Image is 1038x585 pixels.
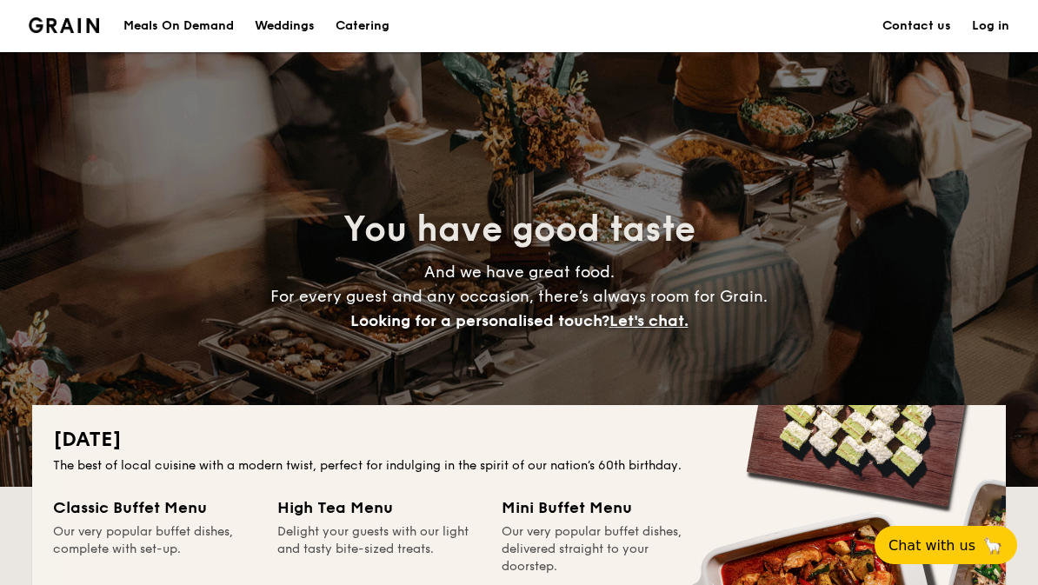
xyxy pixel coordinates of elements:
button: Chat with us🦙 [875,526,1017,564]
span: You have good taste [343,209,695,250]
h2: [DATE] [53,426,985,454]
span: Looking for a personalised touch? [350,311,609,330]
span: Chat with us [888,537,975,554]
div: Classic Buffet Menu [53,495,256,520]
div: Mini Buffet Menu [502,495,705,520]
div: The best of local cuisine with a modern twist, perfect for indulging in the spirit of our nation’... [53,457,985,475]
span: Let's chat. [609,311,689,330]
span: 🦙 [982,535,1003,555]
div: High Tea Menu [277,495,481,520]
a: Logotype [29,17,99,33]
div: Our very popular buffet dishes, complete with set-up. [53,523,256,575]
span: And we have great food. For every guest and any occasion, there’s always room for Grain. [270,263,768,330]
div: Delight your guests with our light and tasty bite-sized treats. [277,523,481,575]
img: Grain [29,17,99,33]
div: Our very popular buffet dishes, delivered straight to your doorstep. [502,523,705,575]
